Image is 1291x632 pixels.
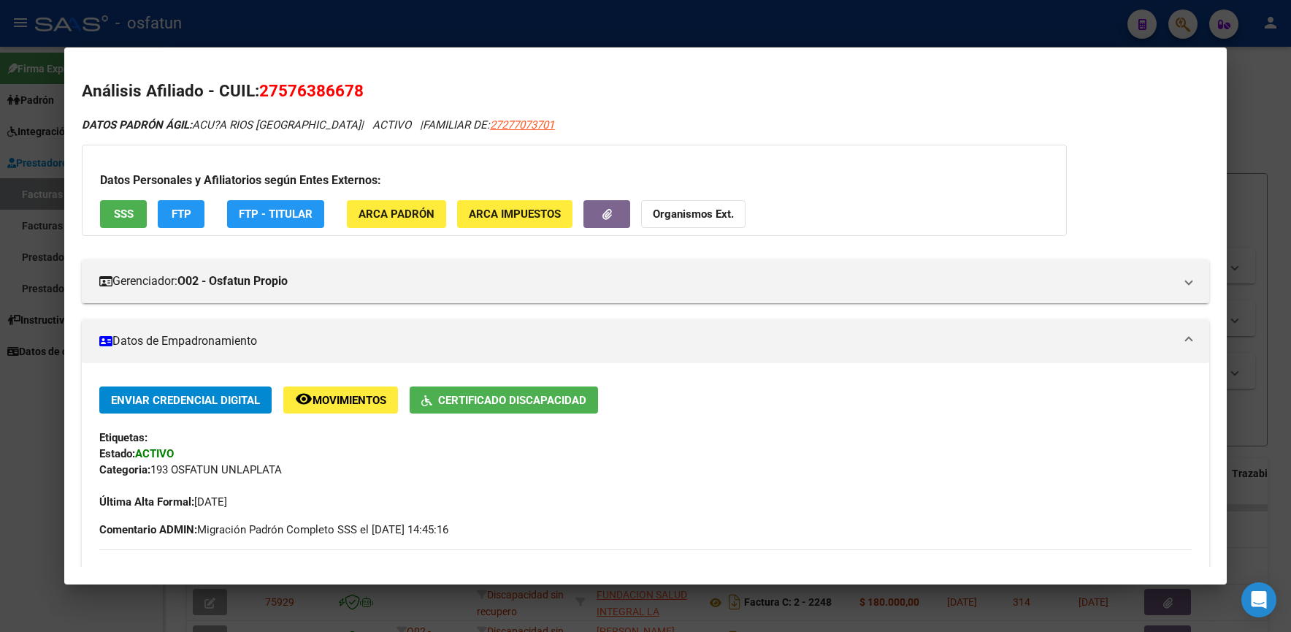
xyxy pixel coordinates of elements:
[99,522,448,538] span: Migración Padrón Completo SSS el [DATE] 14:45:16
[99,273,1173,290] mat-panel-title: Gerenciador:
[82,118,361,132] span: ACU?A RIOS [GEOGRAPHIC_DATA]
[295,390,313,408] mat-icon: remove_red_eye
[359,208,434,221] span: ARCA Padrón
[82,79,1208,104] h2: Análisis Afiliado - CUIL:
[99,523,197,536] strong: Comentario ADMIN:
[99,495,227,509] span: [DATE]
[469,208,561,221] span: ARCA Impuestos
[100,172,1049,189] h3: Datos Personales y Afiliatorios según Entes Externos:
[82,118,192,132] strong: DATOS PADRÓN ÁGIL:
[99,463,150,476] strong: Categoria:
[99,563,1191,579] h3: DATOS DEL AFILIADO
[438,394,586,407] span: Certificado Discapacidad
[347,200,446,227] button: ARCA Padrón
[283,387,398,414] button: Movimientos
[99,431,148,444] strong: Etiquetas:
[82,118,554,132] i: | ACTIVO |
[100,200,147,227] button: SSS
[99,332,1173,350] mat-panel-title: Datos de Empadronamiento
[99,387,272,414] button: Enviar Credencial Digital
[227,200,324,227] button: FTP - Titular
[99,462,1191,478] div: 193 OSFATUN UNLAPLATA
[457,200,572,227] button: ARCA Impuestos
[99,447,135,460] strong: Estado:
[99,495,194,509] strong: Última Alta Formal:
[259,81,364,100] span: 27576386678
[239,208,313,221] span: FTP - Titular
[1241,582,1276,617] div: Open Intercom Messenger
[410,387,598,414] button: Certificado Discapacidad
[158,200,204,227] button: FTP
[177,273,288,290] strong: O02 - Osfatun Propio
[111,394,260,407] span: Enviar Credencial Digital
[82,319,1208,363] mat-expansion-panel-header: Datos de Empadronamiento
[313,394,386,407] span: Movimientos
[423,118,554,132] span: FAMILIAR DE:
[82,259,1208,303] mat-expansion-panel-header: Gerenciador:O02 - Osfatun Propio
[490,118,554,132] span: 27277073701
[172,208,191,221] span: FTP
[114,208,134,221] span: SSS
[135,447,174,460] strong: ACTIVO
[641,200,746,227] button: Organismos Ext.
[653,208,734,221] strong: Organismos Ext.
